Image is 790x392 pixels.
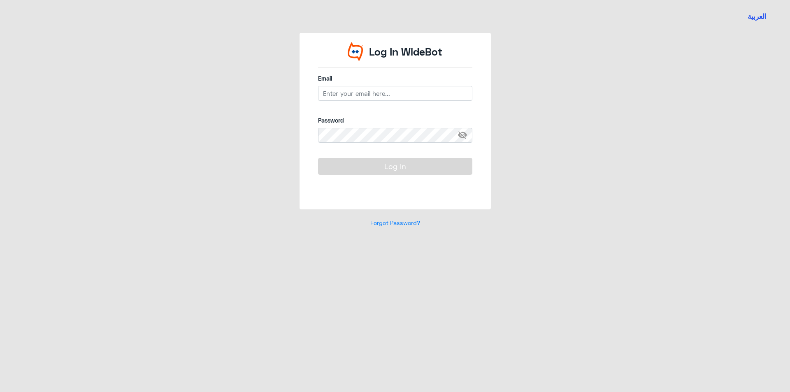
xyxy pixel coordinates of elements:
[748,12,767,22] button: العربية
[458,128,472,143] span: visibility_off
[318,74,472,83] label: Email
[743,6,771,27] a: Switch language
[318,116,472,125] label: Password
[318,86,472,101] input: Enter your email here...
[369,44,442,60] p: Log In WideBot
[318,158,472,174] button: Log In
[348,42,363,61] img: Widebot Logo
[370,219,420,226] a: Forgot Password?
